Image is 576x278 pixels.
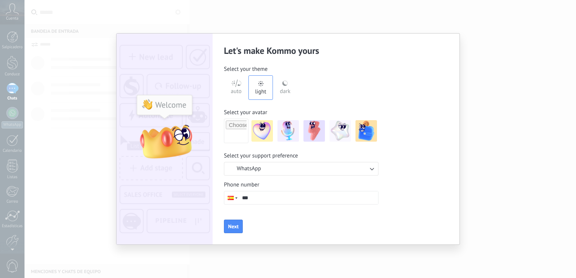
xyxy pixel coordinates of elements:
img: customization-screen-img_EN.png [116,34,213,244]
span: Select your support preference [224,152,298,160]
button: Next [224,220,243,233]
img: -3.jpeg [303,120,325,142]
img: -5.jpeg [355,120,377,142]
span: WhatsApp [237,165,261,173]
span: Select your theme [224,66,268,73]
font: dark [280,88,291,95]
font: light [255,88,267,95]
font: auto [231,88,242,95]
img: -2.jpeg [277,120,299,142]
h2: Let's make Kommo yours [224,45,378,57]
img: -4.jpeg [329,120,351,142]
span: Phone number [224,181,259,189]
button: WhatsApp [224,162,378,176]
div: Spain: + 34 [224,191,239,204]
span: Select your avatar [224,109,267,116]
span: Next [228,224,239,229]
img: -1.jpeg [251,120,273,142]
